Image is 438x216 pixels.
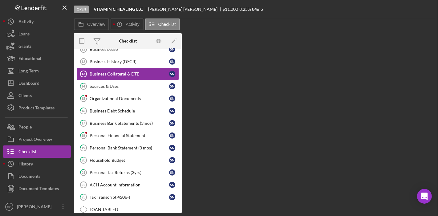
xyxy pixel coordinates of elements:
div: Business Collateral & DTE [90,71,169,76]
div: S N [169,83,175,89]
div: S N [169,132,175,139]
a: 11Business LeaseSN [77,43,179,55]
button: Educational [3,52,71,65]
button: Checklist [3,145,71,158]
button: Activity [3,15,71,28]
div: Business Bank Statements (3mos) [90,121,169,126]
div: Tax Transcript 4506-t [90,195,169,200]
a: 21Personal Tax Returns (3yrs)SN [77,166,179,179]
div: Loans [18,28,30,42]
div: [PERSON_NAME] [PERSON_NAME] [148,7,223,12]
div: History [18,158,33,172]
div: Documents [18,170,40,184]
div: S N [169,46,175,52]
button: DG[PERSON_NAME] [3,201,71,213]
button: Dashboard [3,77,71,89]
div: Household Budget [90,158,169,163]
button: Checklist [145,18,180,30]
div: Personal Bank Statement (3 mos) [90,145,169,150]
tspan: 23 [82,195,85,199]
label: Activity [126,22,139,27]
div: S N [169,59,175,65]
tspan: 16 [82,109,86,113]
div: 8.25 % [239,7,251,12]
div: Checklist [119,39,137,43]
div: Business History (DSCR) [90,59,169,64]
button: Project Overview [3,133,71,145]
a: 18Personal Financial StatementSN [77,129,179,142]
button: Product Templates [3,102,71,114]
button: Loans [3,28,71,40]
div: S N [169,120,175,126]
a: 19Personal Bank Statement (3 mos)SN [77,142,179,154]
div: ACH Account Information [90,182,169,187]
div: S N [169,96,175,102]
div: Activity [18,15,34,29]
a: LOAN TABLED [77,203,179,216]
tspan: 15 [82,96,85,100]
a: 13Business Collateral & DTESN [77,68,179,80]
div: Business Lease [90,47,169,52]
div: LOAN TABLED [90,207,178,212]
a: 12Business History (DSCR)SN [77,55,179,68]
label: Checklist [158,22,176,27]
div: Long-Term [18,65,39,79]
button: Clients [3,89,71,102]
div: Grants [18,40,31,54]
tspan: 13 [81,72,85,76]
div: Organizational Documents [90,96,169,101]
div: [PERSON_NAME] [15,201,55,214]
button: Activity [111,18,143,30]
label: Overview [87,22,105,27]
a: 16Business Debt ScheduleSN [77,105,179,117]
tspan: 22 [82,183,85,187]
div: Personal Financial Statement [90,133,169,138]
tspan: 18 [82,133,85,137]
div: Project Overview [18,133,52,147]
div: S N [169,169,175,176]
tspan: 19 [82,146,86,150]
button: Document Templates [3,182,71,195]
a: 14Sources & UsesSN [77,80,179,92]
div: Educational [18,52,41,66]
tspan: 21 [82,170,85,174]
a: 23Tax Transcript 4506-tSN [77,191,179,203]
div: Product Templates [18,102,55,116]
div: Sources & Uses [90,84,169,89]
div: S N [169,108,175,114]
tspan: 12 [81,60,85,63]
div: Open [74,6,89,13]
button: Long-Term [3,65,71,77]
a: 15Organizational DocumentsSN [77,92,179,105]
a: 22ACH Account InformationSN [77,179,179,191]
tspan: 17 [82,121,86,125]
button: Documents [3,170,71,182]
div: Checklist [18,145,36,159]
div: 84 mo [252,7,263,12]
div: Document Templates [18,182,59,196]
div: Clients [18,89,32,103]
div: Open Intercom Messenger [417,189,432,204]
tspan: 14 [82,84,86,88]
tspan: 11 [81,47,85,51]
button: History [3,158,71,170]
div: Personal Tax Returns (3yrs) [90,170,169,175]
a: People [3,121,71,133]
text: DG [7,205,11,209]
tspan: 20 [82,158,86,162]
div: Business Debt Schedule [90,108,169,113]
div: S N [169,145,175,151]
button: Grants [3,40,71,52]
